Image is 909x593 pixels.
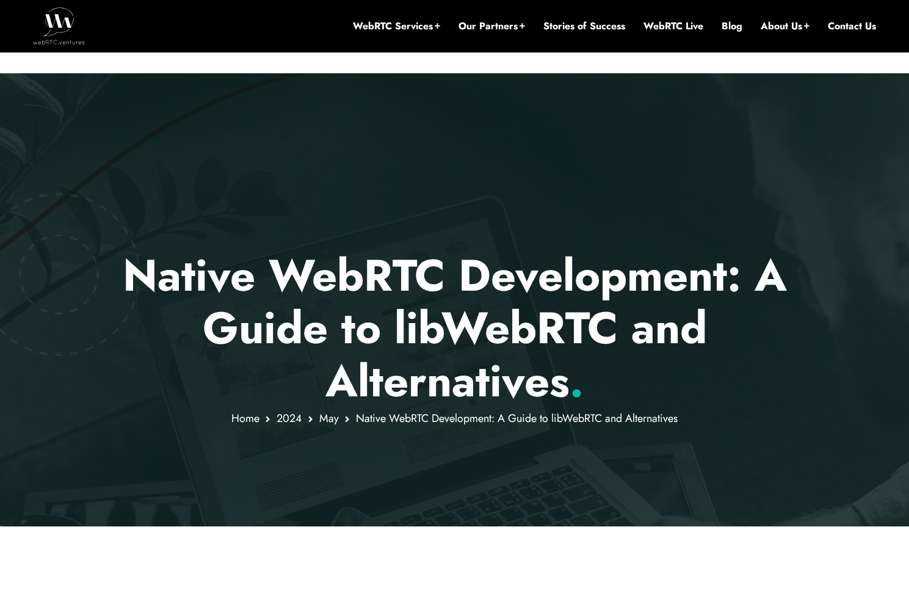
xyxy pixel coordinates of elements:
a: May [319,410,339,426]
span: Native WebRTC Development: A Guide to libWebRTC and Alternatives [356,410,678,426]
h1: Native WebRTC Development: A Guide to libWebRTC and Alternatives [97,249,812,407]
a: Contact Us [828,20,876,33]
img: WebRTC.ventures [33,7,85,44]
a: Stories of Success [543,20,625,33]
a: WebRTC Services [353,20,440,33]
a: WebRTC Live [643,20,703,33]
a: Our Partners [458,20,525,33]
a: About Us [761,20,809,33]
span: . [570,349,584,413]
a: 2024 [277,410,302,426]
a: Blog [722,20,742,33]
a: Home [231,410,259,426]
